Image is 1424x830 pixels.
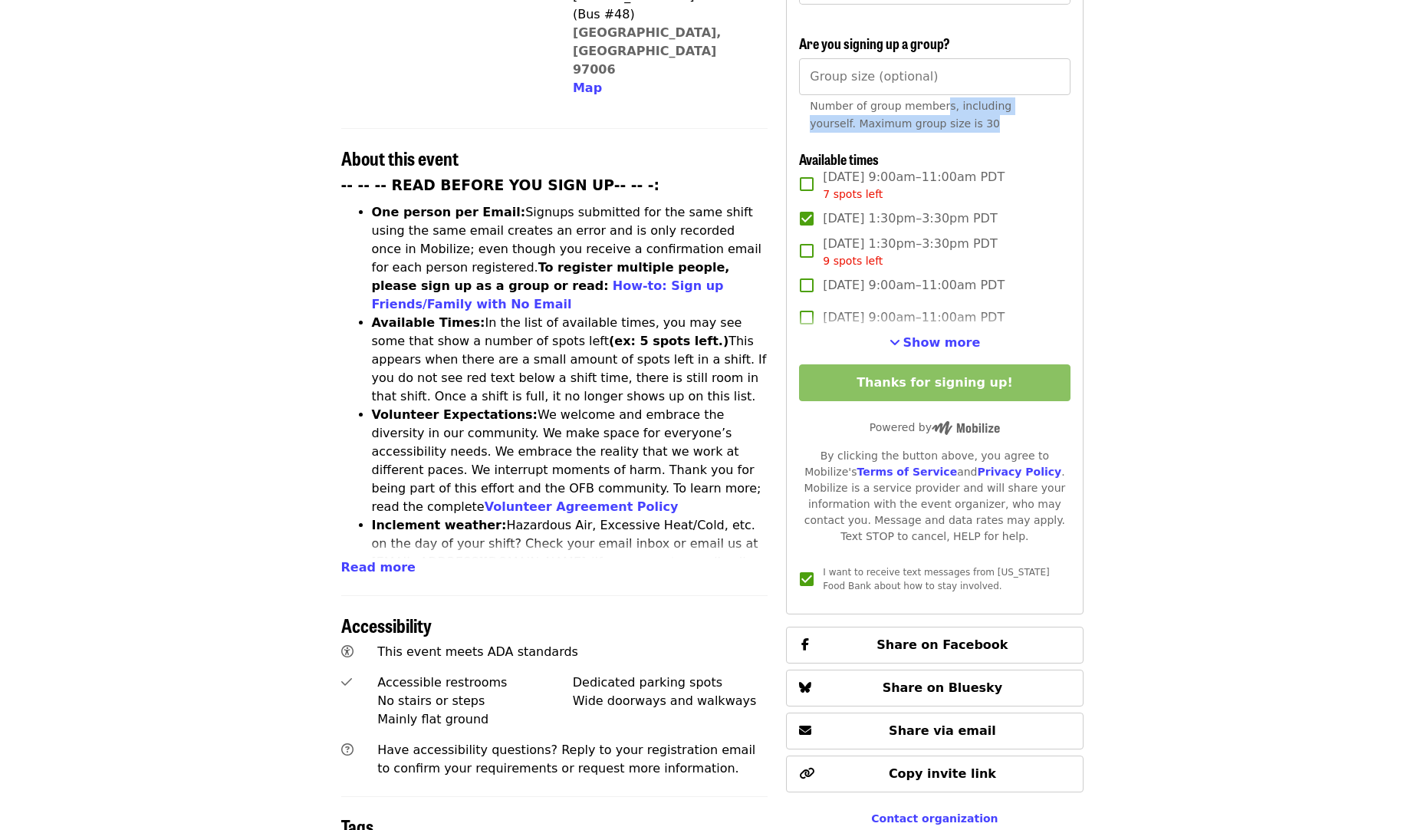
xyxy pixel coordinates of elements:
[573,81,602,95] span: Map
[573,79,602,97] button: Map
[889,723,996,738] span: Share via email
[786,670,1083,706] button: Share on Bluesky
[932,421,1000,435] img: Powered by Mobilize
[889,766,996,781] span: Copy invite link
[786,627,1083,664] button: Share on Facebook
[609,334,728,348] strong: (ex: 5 spots left.)
[377,743,755,776] span: Have accessibility questions? Reply to your registration email to confirm your requirements or re...
[823,209,997,228] span: [DATE] 1:30pm–3:30pm PDT
[341,558,416,577] button: Read more
[341,675,352,690] i: check icon
[573,674,768,692] div: Dedicated parking spots
[573,5,755,24] div: (Bus #48)
[799,364,1070,401] button: Thanks for signing up!
[823,255,883,267] span: 9 spots left
[786,713,1083,749] button: Share via email
[799,448,1070,545] div: By clicking the button above, you agree to Mobilize's and . Mobilize is a service provider and wi...
[871,812,998,825] a: Contact organization
[377,692,573,710] div: No stairs or steps
[485,499,679,514] a: Volunteer Agreement Policy
[876,637,1008,652] span: Share on Facebook
[823,188,883,200] span: 7 spots left
[573,692,768,710] div: Wide doorways and walkways
[799,58,1070,95] input: [object Object]
[823,567,1049,591] span: I want to receive text messages from [US_STATE] Food Bank about how to stay involved.
[823,235,997,269] span: [DATE] 1:30pm–3:30pm PDT
[377,644,578,659] span: This event meets ADA standards
[573,25,722,77] a: [GEOGRAPHIC_DATA], [GEOGRAPHIC_DATA] 97006
[372,278,724,311] a: How-to: Sign up Friends/Family with No Email
[372,203,768,314] li: Signups submitted for the same shift using the same email creates an error and is only recorded o...
[977,466,1061,478] a: Privacy Policy
[341,144,459,171] span: About this event
[903,335,981,350] span: Show more
[341,177,660,193] strong: -- -- -- READ BEFORE YOU SIGN UP-- -- -:
[372,518,507,532] strong: Inclement weather:
[341,743,354,757] i: question-circle icon
[870,421,1000,433] span: Powered by
[823,168,1005,203] span: [DATE] 9:00am–11:00am PDT
[799,33,950,53] span: Are you signing up a group?
[823,276,1005,295] span: [DATE] 9:00am–11:00am PDT
[341,611,432,638] span: Accessibility
[341,644,354,659] i: universal-access icon
[372,406,768,516] li: We welcome and embrace the diversity in our community. We make space for everyone’s accessibility...
[857,466,957,478] a: Terms of Service
[786,756,1083,792] button: Copy invite link
[883,680,1003,695] span: Share on Bluesky
[823,308,1005,327] span: [DATE] 9:00am–11:00am PDT
[372,315,485,330] strong: Available Times:
[372,407,538,422] strong: Volunteer Expectations:
[799,149,879,169] span: Available times
[372,205,526,219] strong: One person per Email:
[372,516,768,608] li: Hazardous Air, Excessive Heat/Cold, etc. on the day of your shift? Check your email inbox or emai...
[372,314,768,406] li: In the list of available times, you may see some that show a number of spots left This appears wh...
[372,260,730,293] strong: To register multiple people, please sign up as a group or read:
[890,334,981,352] button: See more timeslots
[810,100,1011,130] span: Number of group members, including yourself. Maximum group size is 30
[341,560,416,575] span: Read more
[377,710,573,729] div: Mainly flat ground
[377,674,573,692] div: Accessible restrooms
